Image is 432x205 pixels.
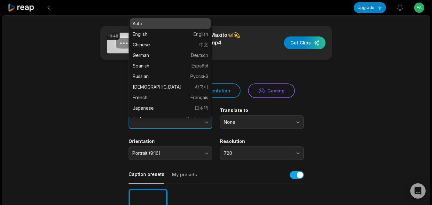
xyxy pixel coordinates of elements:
[133,94,208,101] p: French
[133,105,208,111] p: Japanese
[195,83,208,90] span: 한국어
[195,105,208,111] span: 日本語
[129,73,304,78] div: Select Video Genre
[193,31,208,37] span: English
[354,2,386,13] button: Upgrade
[224,119,291,125] span: None
[133,52,208,59] p: German
[190,73,208,80] span: Русский
[220,107,304,113] label: Translate to
[129,146,212,160] button: Portrait (9:16)
[133,41,208,48] p: Chinese
[129,171,164,184] button: Caption presets
[192,62,208,69] span: Español
[248,83,295,98] button: Gaming
[133,62,208,69] p: Spanish
[133,20,208,27] p: Auto
[224,150,291,156] span: 720
[133,73,208,80] p: Russian
[186,115,208,122] span: Português
[220,146,304,160] button: 720
[220,138,304,144] label: Resolution
[129,138,212,144] label: Orientation
[410,183,426,199] div: Open Intercom Messenger
[284,36,326,49] button: Get Clips
[172,171,197,184] button: My presets
[133,115,208,122] p: Portuguese
[191,94,208,101] span: Français
[191,52,208,59] span: Deutsch
[199,41,208,48] span: 中文
[133,83,208,90] p: [DEMOGRAPHIC_DATA]
[132,150,200,156] span: Portrait (9:16)
[220,115,304,129] button: None
[133,31,208,37] p: English
[107,33,120,40] div: 10:48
